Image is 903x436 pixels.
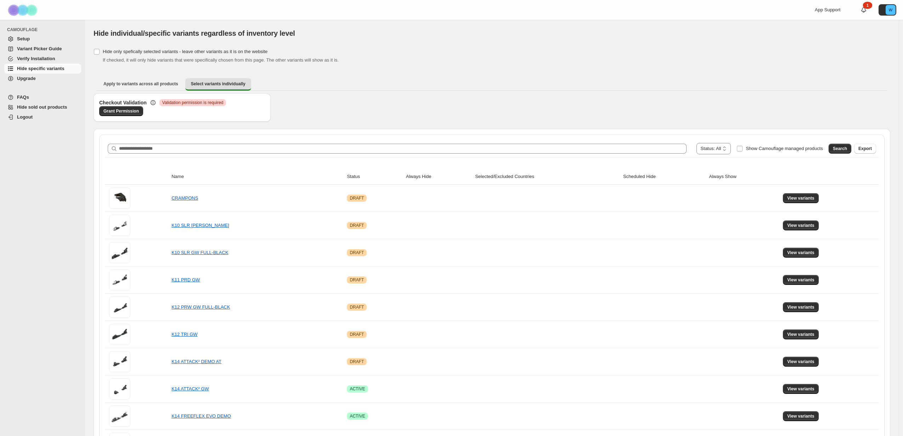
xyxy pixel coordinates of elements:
span: FAQs [17,94,29,100]
a: K14 ATTACK² GW [171,386,209,391]
span: View variants [787,195,814,201]
span: Select variants individually [191,81,245,87]
span: If checked, it will only hide variants that were specifically chosen from this page. The other va... [103,57,339,63]
span: Show Camouflage managed products [746,146,823,151]
a: K10 SLR GW FULL-BLACK [171,250,228,255]
span: View variants [787,413,814,419]
img: CRAMPONS [110,188,129,209]
a: Logout [4,112,81,122]
button: View variants [783,248,819,258]
a: Setup [4,34,81,44]
span: View variants [787,304,814,310]
span: View variants [787,277,814,283]
a: K10 SLR [PERSON_NAME] [171,223,229,228]
span: View variants [787,386,814,392]
span: Hide specific variants [17,66,64,71]
button: View variants [783,302,819,312]
button: View variants [783,357,819,367]
a: CRAMPONS [171,195,198,201]
button: Apply to variants across all products [98,78,184,90]
span: View variants [787,223,814,228]
span: Setup [17,36,30,41]
span: ACTIVE [350,413,365,419]
a: Variant Picker Guide [4,44,81,54]
img: K14 ATTACK² DEMO AT [110,351,129,372]
span: View variants [787,250,814,256]
th: Selected/Excluded Countries [473,169,621,185]
span: Apply to variants across all products [103,81,178,87]
a: Hide sold out products [4,102,81,112]
span: Grant Permission [103,108,139,114]
span: Hide individual/specific variants regardless of inventory level [94,29,295,37]
span: DRAFT [350,304,364,310]
a: K14 ATTACK² DEMO AT [171,359,221,364]
button: View variants [783,193,819,203]
h3: Checkout Validation [99,99,147,106]
a: K14 FREEFLEX EVO DEMO [171,413,231,419]
a: 1 [860,6,867,13]
img: Camouflage [6,0,41,20]
img: K14 FREEFLEX EVO DEMO [110,406,129,427]
a: K12 PRW GW FULL-BLACK [171,304,230,310]
a: Verify Installation [4,54,81,64]
button: Export [854,144,876,154]
span: Logout [17,114,33,120]
span: DRAFT [350,359,364,365]
span: Hide only spefically selected variants - leave other variants as it is on the website [103,49,267,54]
span: Validation permission is required [162,100,224,105]
a: Hide specific variants [4,64,81,74]
img: K12 PRW GW FULL-BLACK [110,297,129,318]
span: DRAFT [350,277,364,283]
img: K12 TRI GW [110,324,129,345]
span: DRAFT [350,332,364,337]
span: Avatar with initials W [886,5,896,15]
th: Always Hide [404,169,473,185]
span: Hide sold out products [17,104,67,110]
img: K10 SLR GW WHITE [110,215,129,236]
text: W [889,8,893,12]
span: App Support [815,7,840,12]
span: DRAFT [350,223,364,228]
a: Upgrade [4,74,81,84]
button: Avatar with initials W [879,4,896,16]
button: View variants [783,275,819,285]
a: K12 TRI GW [171,332,197,337]
span: CAMOUFLAGE [7,27,81,33]
th: Always Show [707,169,781,185]
img: K11 PRD GW [110,269,129,291]
a: Grant Permission [99,106,143,116]
span: DRAFT [350,250,364,256]
th: Status [345,169,404,185]
span: Verify Installation [17,56,55,61]
span: Variant Picker Guide [17,46,62,51]
span: DRAFT [350,195,364,201]
button: View variants [783,384,819,394]
span: ACTIVE [350,386,365,392]
span: View variants [787,332,814,337]
button: Select variants individually [185,78,251,91]
a: FAQs [4,92,81,102]
button: View variants [783,329,819,339]
span: Export [858,146,872,151]
span: Upgrade [17,76,36,81]
span: View variants [787,359,814,365]
th: Scheduled Hide [621,169,707,185]
a: K11 PRD GW [171,277,200,282]
button: View variants [783,220,819,230]
button: View variants [783,411,819,421]
div: 1 [863,2,872,9]
button: Search [829,144,851,154]
img: K14 ATTACK² GW [110,378,129,400]
th: Name [169,169,345,185]
span: Search [833,146,847,151]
